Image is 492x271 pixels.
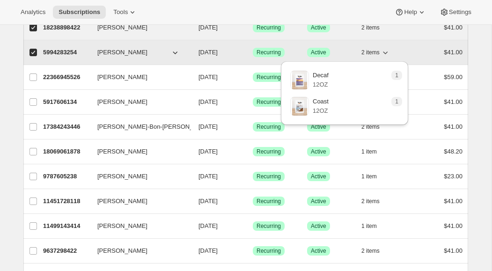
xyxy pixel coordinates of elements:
[311,198,326,205] span: Active
[257,24,281,31] span: Recurring
[97,147,147,156] span: [PERSON_NAME]
[92,70,185,85] button: [PERSON_NAME]
[43,122,90,132] p: 17384243446
[257,49,281,56] span: Recurring
[257,173,281,180] span: Recurring
[92,169,185,184] button: [PERSON_NAME]
[92,144,185,159] button: [PERSON_NAME]
[43,97,90,107] p: 5917606134
[434,6,477,19] button: Settings
[361,195,390,208] button: 2 items
[43,46,463,59] div: 5994283254[PERSON_NAME][DATE]SuccessRecurringSuccessActive2 items$41.00
[97,122,213,132] span: [PERSON_NAME]-Bon-[PERSON_NAME]
[361,148,377,155] span: 1 item
[21,8,45,16] span: Analytics
[97,221,147,231] span: [PERSON_NAME]
[43,147,90,156] p: 18069061878
[361,21,390,34] button: 2 items
[43,170,463,183] div: 9787605238[PERSON_NAME][DATE]SuccessRecurringSuccessActive1 item$23.00
[43,21,463,34] div: 18238898422[PERSON_NAME][DATE]SuccessRecurringSuccessActive2 items$41.00
[43,95,463,109] div: 5917606134[PERSON_NAME][DATE]SuccessRecurringSuccessActive1 item$41.00
[311,24,326,31] span: Active
[404,8,417,16] span: Help
[444,247,463,254] span: $41.00
[257,247,281,255] span: Recurring
[92,20,185,35] button: [PERSON_NAME]
[444,49,463,56] span: $41.00
[395,98,398,105] span: 1
[198,73,218,81] span: [DATE]
[43,73,90,82] p: 22366945526
[257,123,281,131] span: Recurring
[198,24,218,31] span: [DATE]
[361,24,380,31] span: 2 items
[361,46,390,59] button: 2 items
[257,148,281,155] span: Recurring
[198,247,218,254] span: [DATE]
[43,145,463,158] div: 18069061878[PERSON_NAME][DATE]SuccessRecurringSuccessActive1 item$48.20
[43,195,463,208] div: 11451728118[PERSON_NAME][DATE]SuccessRecurringSuccessActive2 items$41.00
[198,98,218,105] span: [DATE]
[198,49,218,56] span: [DATE]
[361,244,390,257] button: 2 items
[43,172,90,181] p: 9787605238
[92,95,185,110] button: [PERSON_NAME]
[361,222,377,230] span: 1 item
[395,72,398,79] span: 1
[43,197,90,206] p: 11451728118
[92,119,185,134] button: [PERSON_NAME]-Bon-[PERSON_NAME]
[92,194,185,209] button: [PERSON_NAME]
[97,97,147,107] span: [PERSON_NAME]
[311,247,326,255] span: Active
[361,170,387,183] button: 1 item
[444,98,463,105] span: $41.00
[361,247,380,255] span: 2 items
[444,123,463,130] span: $41.00
[257,198,281,205] span: Recurring
[198,222,218,229] span: [DATE]
[59,8,100,16] span: Subscriptions
[43,48,90,57] p: 5994283254
[92,219,185,234] button: [PERSON_NAME]
[311,148,326,155] span: Active
[198,123,218,130] span: [DATE]
[257,98,281,106] span: Recurring
[43,220,463,233] div: 11499143414[PERSON_NAME][DATE]SuccessRecurringSuccessActive1 item$41.00
[361,198,380,205] span: 2 items
[257,73,281,81] span: Recurring
[53,6,106,19] button: Subscriptions
[313,106,329,116] p: 12OZ
[449,8,471,16] span: Settings
[15,6,51,19] button: Analytics
[97,172,147,181] span: [PERSON_NAME]
[92,243,185,258] button: [PERSON_NAME]
[361,145,387,158] button: 1 item
[97,73,147,82] span: [PERSON_NAME]
[361,49,380,56] span: 2 items
[389,6,432,19] button: Help
[97,246,147,256] span: [PERSON_NAME]
[313,71,329,80] p: Decaf
[311,222,326,230] span: Active
[313,80,329,89] p: 12OZ
[444,148,463,155] span: $48.20
[43,120,463,133] div: 17384243446[PERSON_NAME]-Bon-[PERSON_NAME][DATE]SuccessRecurringSuccessActive2 items$41.00
[444,24,463,31] span: $41.00
[43,71,463,84] div: 22366945526[PERSON_NAME][DATE]SuccessRecurringSuccessActive1 item$59.00
[97,23,147,32] span: [PERSON_NAME]
[313,97,329,106] p: Coast
[97,197,147,206] span: [PERSON_NAME]
[43,246,90,256] p: 9637298422
[361,220,387,233] button: 1 item
[43,244,463,257] div: 9637298422[PERSON_NAME][DATE]SuccessRecurringSuccessActive2 items$41.00
[113,8,128,16] span: Tools
[97,48,147,57] span: [PERSON_NAME]
[361,173,377,180] span: 1 item
[444,173,463,180] span: $23.00
[444,222,463,229] span: $41.00
[311,49,326,56] span: Active
[43,23,90,32] p: 18238898422
[198,173,218,180] span: [DATE]
[198,148,218,155] span: [DATE]
[198,198,218,205] span: [DATE]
